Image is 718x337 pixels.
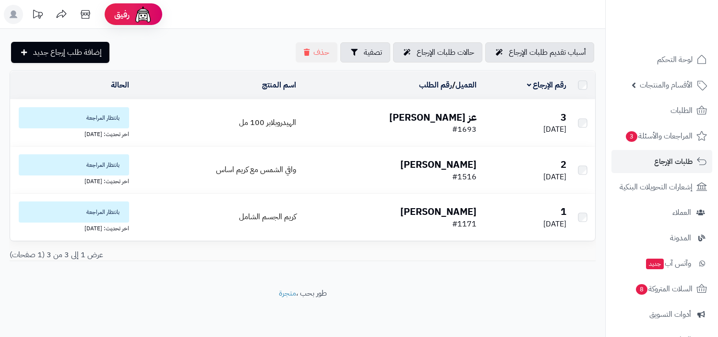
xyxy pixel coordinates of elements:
[611,277,712,300] a: السلات المتروكة8
[561,110,566,125] b: 3
[340,42,390,62] button: تصفية
[417,47,474,58] span: حالات طلبات الإرجاع
[561,157,566,172] b: 2
[672,206,691,219] span: العملاء
[649,308,691,321] span: أدوات التسويق
[296,42,337,62] button: حذف
[611,150,712,173] a: طلبات الإرجاع
[419,79,452,91] a: رقم الطلب
[279,287,296,299] a: متجرة
[19,107,129,128] span: بانتظار المراجعة
[645,257,691,270] span: وآتس آب
[611,303,712,326] a: أدوات التسويق
[611,175,712,199] a: إشعارات التحويلات البنكية
[400,204,477,219] b: [PERSON_NAME]
[626,131,637,142] span: 3
[657,53,693,66] span: لوحة التحكم
[33,47,102,58] span: إضافة طلب إرجاع جديد
[313,47,329,58] span: حذف
[114,9,130,20] span: رفيق
[611,48,712,71] a: لوحة التحكم
[611,252,712,275] a: وآتس آبجديد
[133,5,153,24] img: ai-face.png
[389,110,477,125] b: عز [PERSON_NAME]
[611,125,712,148] a: المراجعات والأسئلة3
[19,154,129,175] span: بانتظار المراجعة
[14,128,129,138] div: اخر تحديث: [DATE]
[452,171,477,183] span: #1516
[527,79,567,91] a: رقم الإرجاع
[561,204,566,219] b: 1
[239,117,296,128] a: الهيدروبلابر 100 مل
[611,99,712,122] a: الطلبات
[509,47,586,58] span: أسباب تقديم طلبات الإرجاع
[625,129,693,143] span: المراجعات والأسئلة
[25,5,49,26] a: تحديثات المنصة
[611,226,712,250] a: المدونة
[455,79,477,91] a: العميل
[239,211,296,223] a: كريم الجسم الشامل
[543,124,566,135] span: [DATE]
[14,223,129,233] div: اخر تحديث: [DATE]
[670,104,693,117] span: الطلبات
[636,284,647,295] span: 8
[635,282,693,296] span: السلات المتروكة
[400,157,477,172] b: [PERSON_NAME]
[111,79,129,91] a: الحالة
[262,79,296,91] a: اسم المنتج
[543,218,566,230] span: [DATE]
[640,78,693,92] span: الأقسام والمنتجات
[300,71,480,99] td: /
[14,175,129,186] div: اخر تحديث: [DATE]
[654,155,693,168] span: طلبات الإرجاع
[646,259,664,269] span: جديد
[611,201,712,224] a: العملاء
[393,42,482,62] a: حالات طلبات الإرجاع
[11,42,109,63] a: إضافة طلب إرجاع جديد
[19,201,129,223] span: بانتظار المراجعة
[485,42,594,62] a: أسباب تقديم طلبات الإرجاع
[452,124,477,135] span: #1693
[364,47,382,58] span: تصفية
[543,171,566,183] span: [DATE]
[216,164,296,175] a: واقي الشمس مع كريم اساس
[2,250,303,261] div: عرض 1 إلى 3 من 3 (1 صفحات)
[452,218,477,230] span: #1171
[670,231,691,245] span: المدونة
[620,180,693,194] span: إشعارات التحويلات البنكية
